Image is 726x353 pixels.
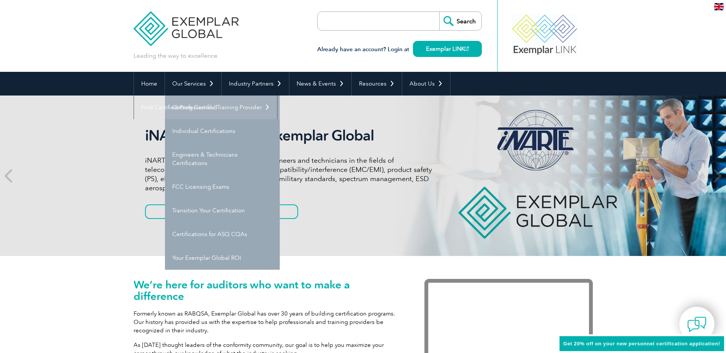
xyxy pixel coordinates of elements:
[134,309,401,335] p: Formerly known as RABQSA, Exemplar Global has over 30 years of building certification programs. O...
[439,12,481,30] input: Search
[145,204,298,219] a: Get to know more about iNARTE
[134,52,217,60] p: Leading the way to excellence
[402,72,450,96] a: About Us
[145,127,432,144] h2: iNARTE is a Part of Exemplar Global
[563,341,720,347] span: Get 20% off on your new personnel certification application!
[352,72,402,96] a: Resources
[134,72,165,96] a: Home
[165,72,221,96] a: Our Services
[413,41,482,57] a: Exemplar LINK
[165,246,280,270] a: Your Exemplar Global ROI
[165,143,280,175] a: Engineers & Technicians Certifications
[165,199,280,222] a: Transition Your Certification
[134,96,277,119] a: Find Certified Professional / Training Provider
[289,72,351,96] a: News & Events
[687,315,706,334] img: contact-chat.png
[165,119,280,143] a: Individual Certifications
[465,47,469,51] img: open_square.png
[317,45,482,54] h3: Already have an account? Login at
[165,175,280,199] a: FCC Licensing Exams
[222,72,289,96] a: Industry Partners
[145,156,432,193] p: iNARTE certifications are for qualified engineers and technicians in the fields of telecommunicat...
[134,279,401,302] h1: We’re here for auditors who want to make a difference
[165,222,280,246] a: Certifications for ASQ CQAs
[714,3,724,10] img: en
